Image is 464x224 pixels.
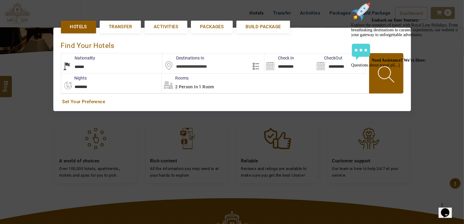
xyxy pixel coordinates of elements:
span: Transfer [109,24,132,30]
a: Set Your Preference [62,99,402,105]
span: Hotels [70,24,87,30]
label: Rooms [162,75,189,81]
img: :star2: [83,2,103,22]
a: Transfer [100,21,141,33]
label: Destinations In [162,55,204,61]
span: Hello Traveler! We're delighted to have you on board at [DOMAIN_NAME]. Whether you're a seasoned ... [2,18,110,113]
a: Hotels [61,21,96,33]
img: :star2: [2,2,22,22]
strong: Embark on Your Journey: [23,63,71,68]
span: 2 Person in 1 Room [175,84,214,89]
div: Find Your Hotels [61,35,403,53]
img: :rocket: [2,47,22,67]
img: :speech_balloon: [2,87,22,107]
strong: Need Assistance? We're Here: [23,103,77,108]
label: nights [61,75,87,81]
span: Packages [200,24,224,30]
label: Check In [264,55,294,61]
iframe: chat widget [439,200,458,218]
input: Search [315,53,366,73]
label: CheckOut [315,55,342,61]
a: Activities [145,21,187,33]
input: Search [264,53,315,73]
div: 🌟 Welcome to Royal Line Holidays!🌟Hello Traveler! We're delighted to have you on board at [DOMAIN... [2,2,112,113]
a: Packages [191,21,233,33]
strong: Welcome to Royal Line Holidays! [23,18,103,23]
a: Build Package [236,21,290,33]
span: Build Package [245,24,281,30]
span: Activities [154,24,178,30]
label: Nationality [61,55,95,61]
